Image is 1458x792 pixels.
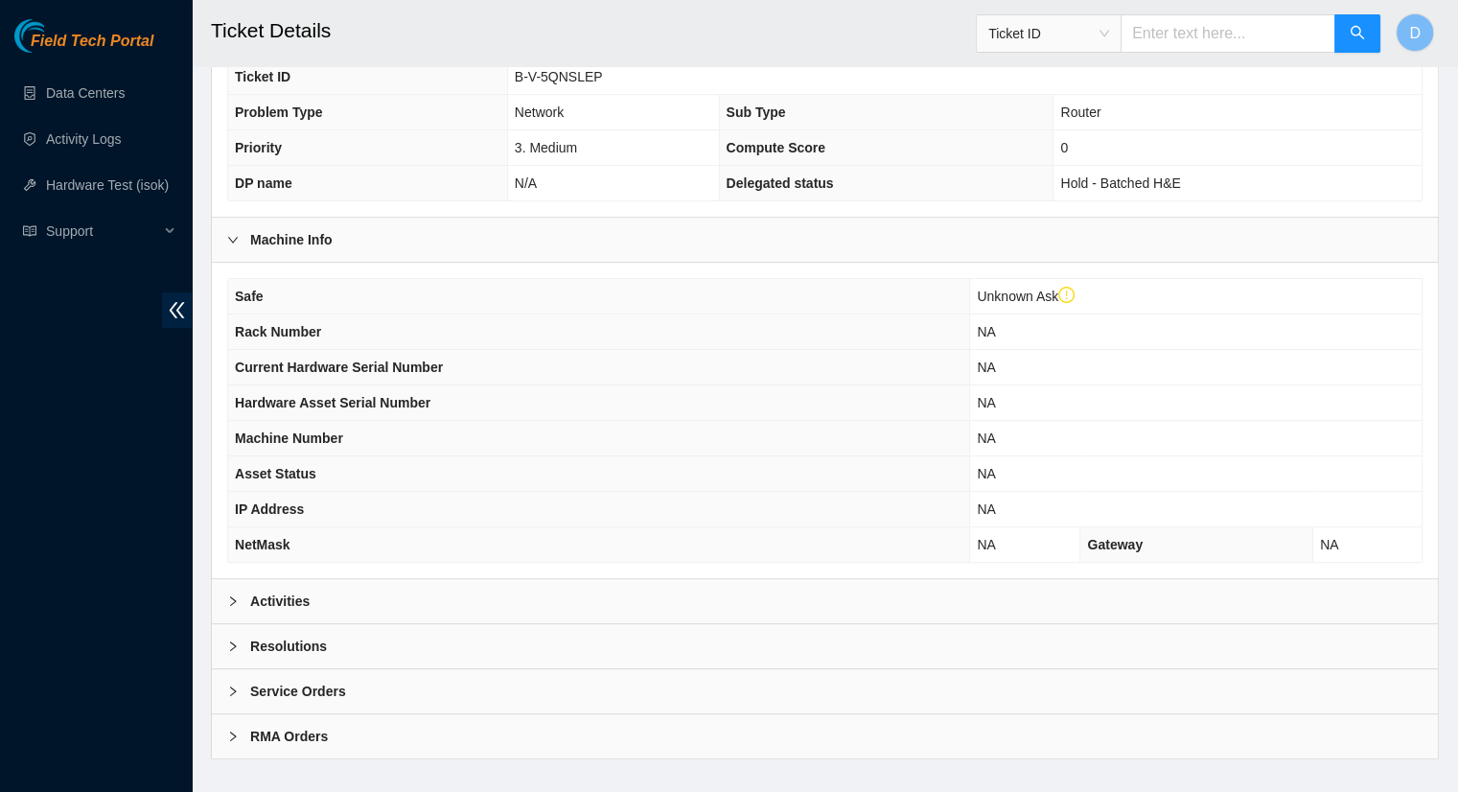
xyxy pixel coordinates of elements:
div: Activities [212,579,1438,623]
span: NA [977,324,995,339]
span: Current Hardware Serial Number [235,360,443,375]
span: Network [515,105,564,120]
div: Resolutions [212,624,1438,668]
span: IP Address [235,501,304,517]
span: NA [1320,537,1338,552]
span: Gateway [1087,537,1143,552]
span: Problem Type [235,105,323,120]
div: RMA Orders [212,714,1438,758]
span: 3. Medium [515,140,577,155]
span: Machine Number [235,431,343,446]
a: Akamai TechnologiesField Tech Portal [14,35,153,59]
a: Data Centers [46,85,125,101]
span: Priority [235,140,282,155]
b: Machine Info [250,229,333,250]
span: read [23,224,36,238]
button: D [1396,13,1434,52]
span: Support [46,212,159,250]
span: NA [977,501,995,517]
b: Resolutions [250,636,327,657]
span: N/A [515,175,537,191]
span: NA [977,395,995,410]
span: Hold - Batched H&E [1060,175,1180,191]
span: Ticket ID [235,69,290,84]
span: B-V-5QNSLEP [515,69,603,84]
span: Unknown Ask [977,289,1075,304]
input: Enter text here... [1121,14,1335,53]
span: right [227,595,239,607]
b: RMA Orders [250,726,328,747]
span: double-left [162,292,192,328]
span: Router [1060,105,1100,120]
button: search [1334,14,1380,53]
span: Hardware Asset Serial Number [235,395,430,410]
span: Rack Number [235,324,321,339]
span: search [1350,25,1365,43]
div: Service Orders [212,669,1438,713]
span: Sub Type [727,105,786,120]
span: right [227,234,239,245]
span: right [227,731,239,742]
span: Compute Score [727,140,825,155]
span: right [227,686,239,697]
span: Delegated status [727,175,834,191]
a: Hardware Test (isok) [46,177,169,193]
img: Akamai Technologies [14,19,97,53]
span: NA [977,537,995,552]
span: NA [977,431,995,446]
span: D [1409,21,1421,45]
span: NetMask [235,537,290,552]
span: DP name [235,175,292,191]
a: Activity Logs [46,131,122,147]
span: Safe [235,289,264,304]
span: Ticket ID [988,19,1109,48]
span: NA [977,466,995,481]
b: Activities [250,591,310,612]
span: Asset Status [235,466,316,481]
span: NA [977,360,995,375]
div: Machine Info [212,218,1438,262]
span: exclamation-circle [1058,287,1076,304]
span: right [227,641,239,652]
span: 0 [1060,140,1068,155]
span: Field Tech Portal [31,33,153,51]
b: Service Orders [250,681,346,702]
